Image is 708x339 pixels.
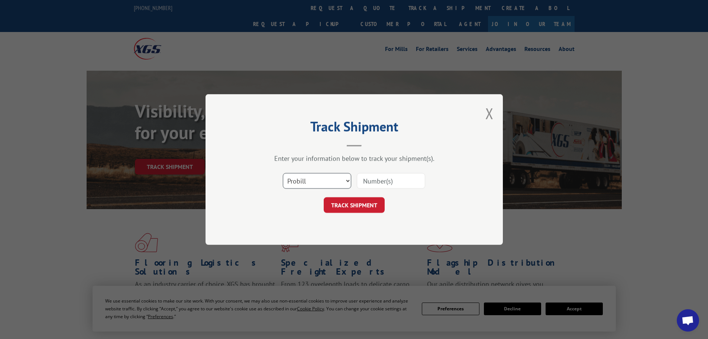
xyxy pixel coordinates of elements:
[243,154,466,163] div: Enter your information below to track your shipment(s).
[485,103,494,123] button: Close modal
[357,173,425,189] input: Number(s)
[243,121,466,135] h2: Track Shipment
[677,309,699,332] a: Open chat
[324,197,385,213] button: TRACK SHIPMENT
